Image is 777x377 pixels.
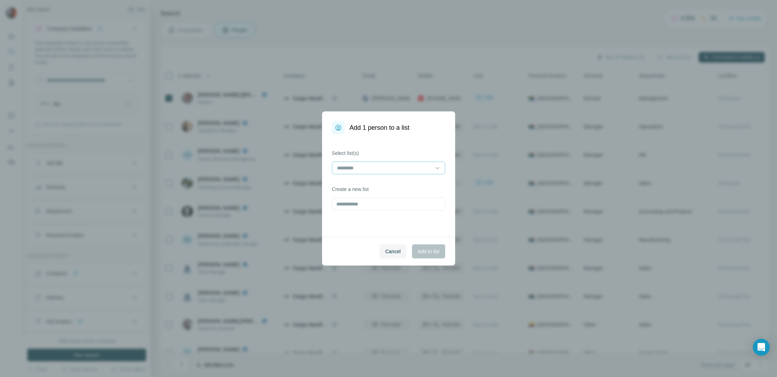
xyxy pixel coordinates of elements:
label: Create a new list [332,186,445,193]
div: Open Intercom Messenger [753,339,770,356]
span: Cancel [385,248,401,255]
button: Cancel [379,244,406,259]
h1: Add 1 person to a list [350,123,410,133]
label: Select list(s) [332,150,445,157]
